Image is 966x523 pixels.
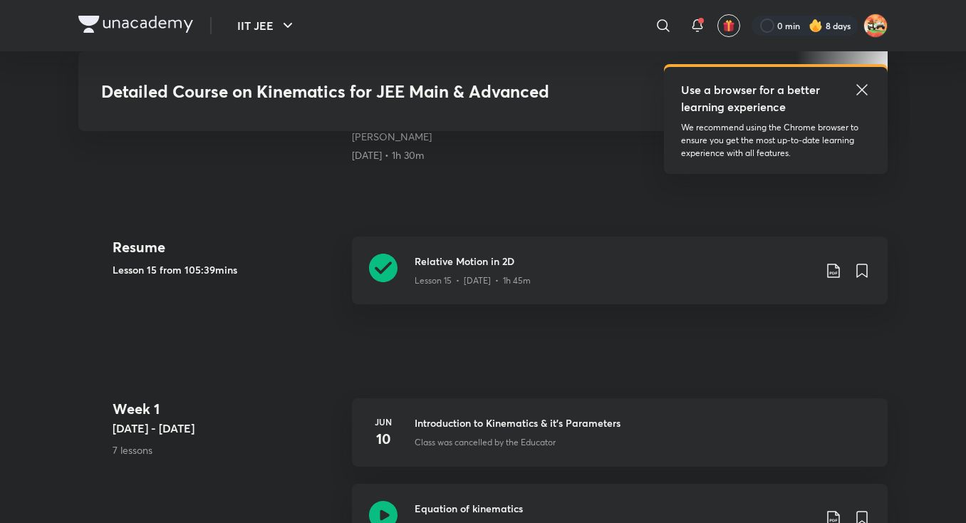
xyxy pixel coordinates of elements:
div: 31st May • 1h 30m [352,148,546,162]
img: avatar [722,19,735,32]
h3: Relative Motion in 2D [415,254,814,269]
button: IIT JEE [229,11,305,40]
h5: Lesson 15 from 105:39mins [113,262,341,277]
h5: Use a browser for a better learning experience [681,81,823,115]
a: Company Logo [78,16,193,36]
a: [PERSON_NAME] [352,130,432,143]
h4: Week 1 [113,398,341,420]
p: Class was cancelled by the Educator [415,436,556,449]
button: avatar [717,14,740,37]
h5: [DATE] - [DATE] [113,420,341,437]
h3: Detailed Course on Kinematics for JEE Main & Advanced [101,81,659,102]
p: Lesson 15 • [DATE] • 1h 45m [415,274,531,287]
p: 7 lessons [113,442,341,457]
img: Company Logo [78,16,193,33]
a: Jun10Introduction to Kinematics & it's ParametersClass was cancelled by the Educator [352,398,888,484]
img: streak [809,19,823,33]
h6: Jun [369,415,398,428]
img: Aniket Kumar Barnwal [863,14,888,38]
h4: 10 [369,428,398,450]
div: Prateek Jain [352,130,546,144]
p: We recommend using the Chrome browser to ensure you get the most up-to-date learning experience w... [681,121,871,160]
h3: Equation of kinematics [415,501,814,516]
a: Relative Motion in 2DLesson 15 • [DATE] • 1h 45m [352,237,888,321]
h3: Introduction to Kinematics & it's Parameters [415,415,871,430]
h4: Resume [113,237,341,258]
